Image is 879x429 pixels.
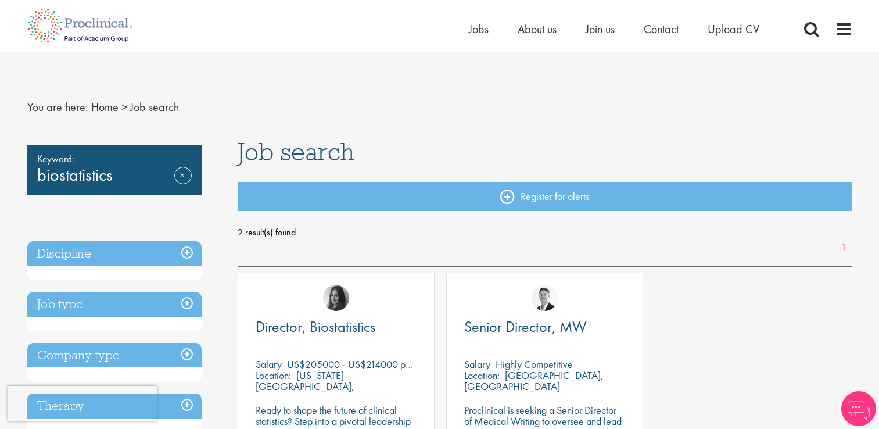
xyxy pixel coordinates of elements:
[238,224,852,241] span: 2 result(s) found
[27,99,88,115] span: You are here:
[464,357,490,371] span: Salary
[256,369,291,382] span: Location:
[27,145,202,195] div: biostatistics
[532,285,558,311] img: George Watson
[644,22,679,37] a: Contact
[708,22,759,37] a: Upload CV
[256,369,354,404] p: [US_STATE][GEOGRAPHIC_DATA], [GEOGRAPHIC_DATA]
[37,151,192,167] span: Keyword:
[238,136,354,167] span: Job search
[238,182,852,211] a: Register for alerts
[835,241,852,255] a: 1
[464,369,604,393] p: [GEOGRAPHIC_DATA], [GEOGRAPHIC_DATA]
[287,357,442,371] p: US$205000 - US$214000 per annum
[91,99,119,115] a: breadcrumb link
[496,357,573,371] p: Highly Competitive
[8,386,157,421] iframe: reCAPTCHA
[586,22,615,37] a: Join us
[518,22,557,37] a: About us
[464,320,625,334] a: Senior Director, MW
[464,369,500,382] span: Location:
[130,99,179,115] span: Job search
[174,167,192,201] a: Remove
[256,320,417,334] a: Director, Biostatistics
[27,292,202,317] h3: Job type
[464,317,587,337] span: Senior Director, MW
[27,343,202,368] h3: Company type
[323,285,349,311] img: Heidi Hennigan
[469,22,489,37] a: Jobs
[841,391,876,426] img: Chatbot
[256,317,375,337] span: Director, Biostatistics
[27,241,202,266] h3: Discipline
[256,357,282,371] span: Salary
[121,99,127,115] span: >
